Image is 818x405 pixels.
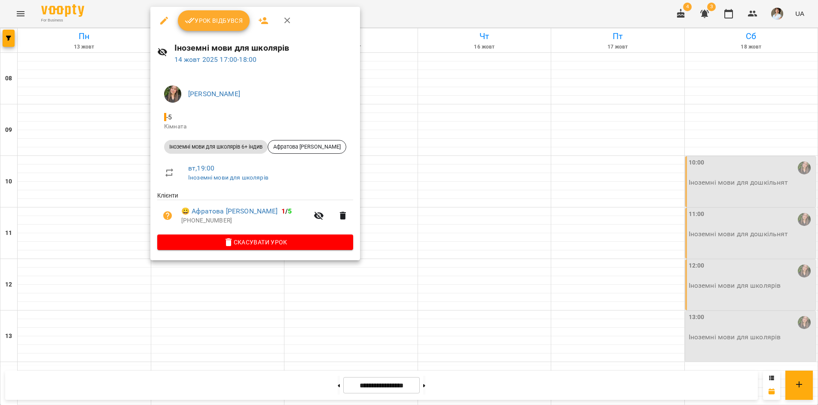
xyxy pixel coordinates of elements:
[164,85,181,103] img: 270df722615d896c54f237e9939fe3f1.jpg
[181,216,308,225] p: [PHONE_NUMBER]
[188,90,240,98] a: [PERSON_NAME]
[174,55,257,64] a: 14 жовт 2025 17:00-18:00
[185,15,243,26] span: Урок відбувся
[174,41,353,55] h6: Іноземні мови для школярів
[157,234,353,250] button: Скасувати Урок
[181,206,278,216] a: 😀 Афратова [PERSON_NAME]
[164,237,346,247] span: Скасувати Урок
[288,207,292,215] span: 5
[157,205,178,226] button: Візит ще не сплачено. Додати оплату?
[178,10,250,31] button: Урок відбувся
[188,174,269,181] a: Іноземні мови для школярів
[268,143,346,151] span: Афратова [PERSON_NAME]
[164,122,346,131] p: Кімната
[281,207,285,215] span: 1
[157,191,353,234] ul: Клієнти
[268,140,346,154] div: Афратова [PERSON_NAME]
[164,143,268,151] span: Іноземні мови для школярів 6+ індив
[164,113,174,121] span: - 5
[281,207,292,215] b: /
[188,164,214,172] a: вт , 19:00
